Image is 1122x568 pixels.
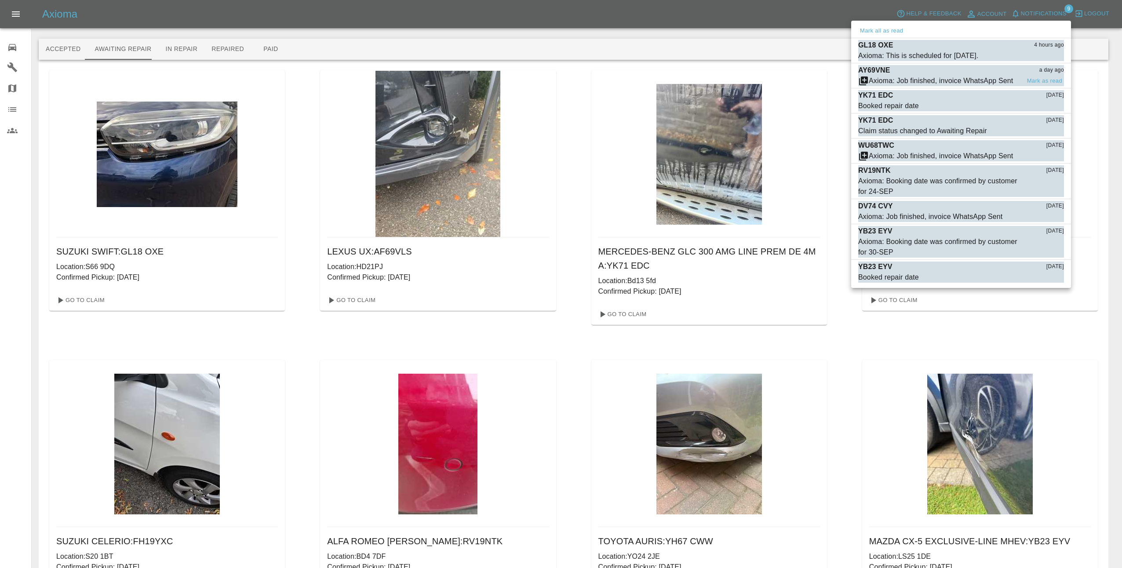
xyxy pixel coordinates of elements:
button: Mark as read [1025,76,1064,86]
div: Booked repair date [858,272,919,283]
p: WU68TWC [858,140,894,151]
span: [DATE] [1046,227,1064,236]
span: [DATE] [1046,262,1064,271]
p: YB23 EYV [858,262,892,272]
div: Axioma: This is scheduled for [DATE]. [858,51,979,61]
p: GL18 OXE [858,40,893,51]
p: DV74 CVY [858,201,893,211]
p: YB23 EYV [858,226,892,237]
div: Axioma: Booking date was confirmed by customer for 30-SEP [858,237,1020,258]
div: Axioma: Job finished, invoice WhatsApp Sent [869,76,1013,86]
div: Axioma: Job finished, invoice WhatsApp Sent [869,151,1013,161]
span: a day ago [1039,66,1064,75]
div: Axioma: Booking date was confirmed by customer for 24-SEP [858,176,1020,197]
span: [DATE] [1046,116,1064,125]
span: 4 hours ago [1034,41,1064,50]
div: Booked repair date [858,101,919,111]
div: Claim status changed to Awaiting Repair [858,126,987,136]
button: Mark all as read [858,26,905,36]
span: [DATE] [1046,91,1064,100]
span: [DATE] [1046,166,1064,175]
p: YK71 EDC [858,115,893,126]
span: [DATE] [1046,141,1064,150]
p: AY69VNE [858,65,890,76]
div: Axioma: Job finished, invoice WhatsApp Sent [858,211,1002,222]
span: [DATE] [1046,202,1064,211]
p: YK71 EDC [858,90,893,101]
p: RV19NTK [858,165,891,176]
